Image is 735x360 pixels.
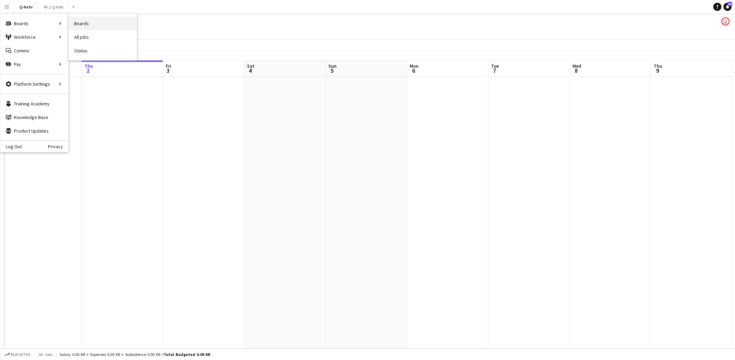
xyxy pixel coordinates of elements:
a: Product Updates [0,124,68,138]
a: Boards [69,17,137,30]
span: 4 [246,67,255,74]
app-user-avatar: Wilmer Borgnes [721,17,730,25]
a: Training Academy [0,97,68,110]
span: Thu [654,63,662,69]
div: Pay [0,57,68,71]
span: 9 [653,67,662,74]
div: Workforce [0,30,68,44]
div: Boards [0,17,68,30]
a: All jobs [69,30,137,44]
span: Sat [247,63,255,69]
span: Wed [572,63,581,69]
span: 3 [165,67,171,74]
a: Knowledge Base [0,110,68,124]
a: Log Out [0,144,22,149]
span: 5 [327,67,337,74]
span: 62 [728,2,732,6]
button: Q-Kefir [14,0,38,14]
span: Budgeted [11,352,31,357]
span: 7 [490,67,499,74]
span: Thu [84,63,93,69]
span: 6 [409,67,419,74]
span: 8 [571,67,581,74]
div: Salary 0.00 KR + Expenses 0.00 KR + Subsistence 0.00 KR = [60,352,210,357]
a: Privacy [48,144,68,149]
span: 2 [83,67,93,74]
button: RF // Q Kefir [38,0,69,14]
a: Comms [0,44,68,57]
a: Status [69,44,137,57]
span: Tue [491,63,499,69]
span: Fri [166,63,171,69]
a: 62 [723,3,732,11]
button: Budgeted [3,351,32,358]
span: Sun [328,63,337,69]
div: Platform Settings [0,77,68,91]
span: All jobs [37,352,54,357]
span: Mon [410,63,419,69]
span: Total Budgeted 0.00 KR [164,352,210,357]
